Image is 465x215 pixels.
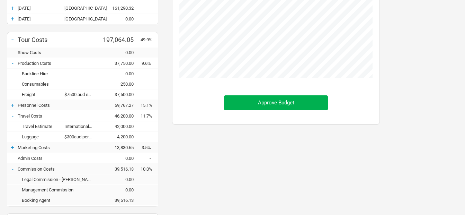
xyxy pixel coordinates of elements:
div: 26-Oct-25 [18,16,64,21]
div: Freight [18,92,64,97]
div: + [7,5,18,11]
div: - [7,35,18,44]
div: 250.00 [99,81,141,87]
div: Travel Costs [18,113,99,119]
div: 37,500.00 [99,92,141,97]
div: Travel Estimate [18,124,64,129]
div: Legal Commission - Krauss [18,177,99,182]
div: 39,516.13 [99,166,141,172]
div: 3.5% [141,145,158,150]
div: - [7,60,18,67]
div: 11.7% [141,113,158,119]
div: $300aud per person [64,134,99,139]
div: 0.00 [99,156,141,161]
div: 161,290.32 [99,6,141,11]
div: Commission Costs [18,166,99,172]
div: 42,000.00 [99,124,141,129]
div: International Round Trip [64,124,99,129]
div: Marketing Costs [18,145,99,150]
div: 25-Oct-25 [18,6,64,11]
div: - [7,165,18,172]
div: 0.00 [99,50,141,55]
div: 0.00 [99,187,141,192]
button: Approve Budget [224,95,328,110]
div: 4,200.00 [99,134,141,139]
div: 9.6% [141,61,158,66]
span: Approve Budget [258,100,294,106]
div: - [7,112,18,119]
div: Show Costs [18,50,99,55]
div: 59,767.27 [99,103,141,108]
div: Backline Hire [18,71,99,76]
div: $7500 aud each way [64,92,99,97]
div: 13,830.65 [99,145,141,150]
div: 15.1% [141,103,158,108]
div: + [7,102,18,109]
div: 37,750.00 [99,61,141,66]
div: Shanghai [64,6,99,11]
div: Shanghai [64,16,99,21]
div: 0.00 [99,71,141,76]
div: + [7,144,18,151]
div: Consumables [18,81,99,87]
div: Admin Costs [18,156,99,161]
div: Personnel Costs [18,103,99,108]
div: - [141,50,158,55]
div: + [7,15,18,22]
div: 49.9% [141,37,158,42]
div: 10.0% [141,166,158,172]
div: Luggage [18,134,64,139]
div: Booking Agent [18,198,99,203]
div: - [141,156,158,161]
div: Tour Costs [18,36,99,43]
div: 46,200.00 [99,113,141,119]
div: Management Commission [18,187,99,192]
div: 0.00 [99,177,141,182]
div: 0.00 [99,16,141,21]
div: Production Costs [18,61,99,66]
div: 39,516.13 [99,198,141,203]
div: 197,064.05 [99,36,141,43]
